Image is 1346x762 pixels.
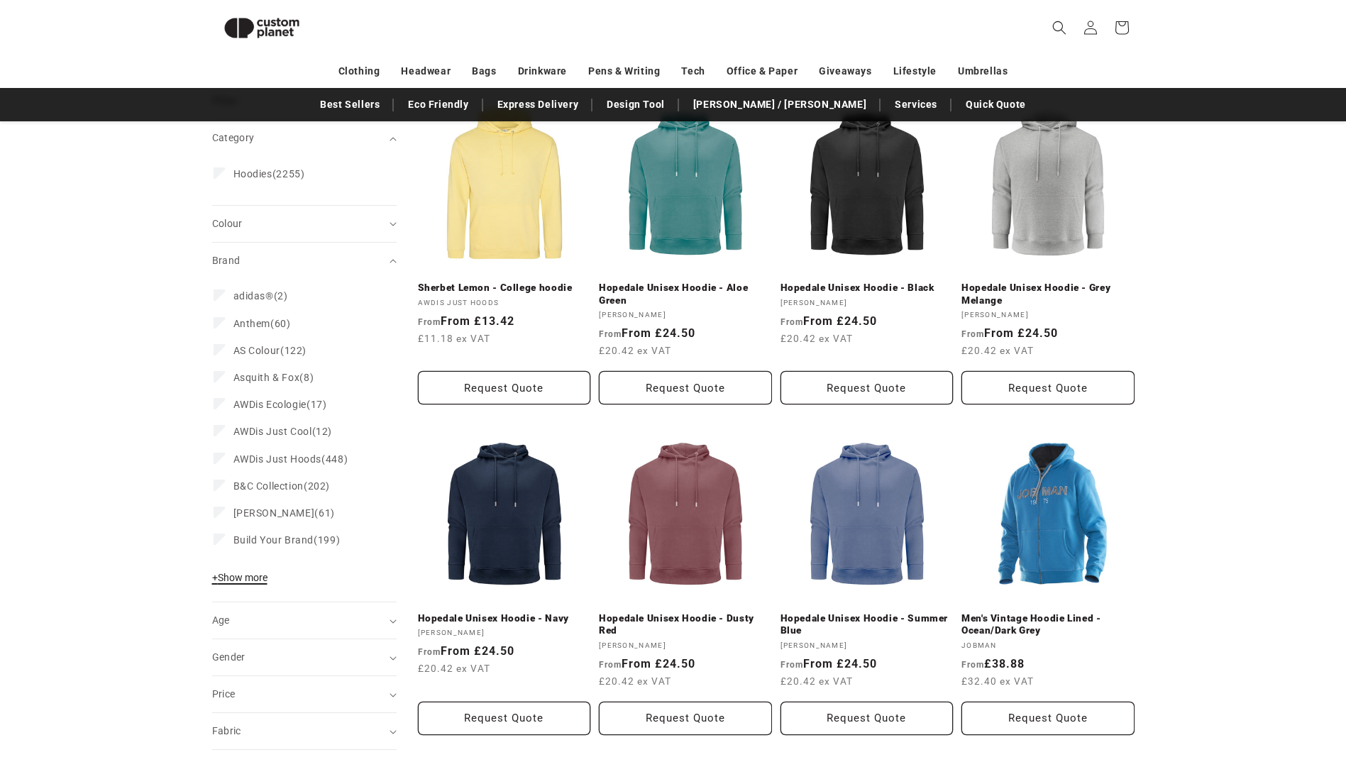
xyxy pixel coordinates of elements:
button: Request Quote [418,371,591,404]
summary: Fabric (0 selected) [212,713,397,749]
img: Custom Planet [212,6,311,50]
span: (60) [233,317,291,330]
span: Brand [212,255,241,266]
button: Request Quote [418,702,591,735]
a: Hopedale Unisex Hoodie - Dusty Red [599,612,772,637]
span: (448) [233,453,348,465]
summary: Search [1044,12,1075,43]
a: Bags [472,59,496,84]
a: Giveaways [819,59,871,84]
a: Pens & Writing [588,59,660,84]
a: Hopedale Unisex Hoodie - Navy [418,612,591,625]
span: AS Colour [233,345,280,356]
button: Request Quote [780,702,954,735]
button: Request Quote [599,702,772,735]
a: Hopedale Unisex Hoodie - Aloe Green [599,282,772,307]
a: Design Tool [600,92,672,117]
a: Hopedale Unisex Hoodie - Grey Melange [961,282,1135,307]
span: Asquith & Fox [233,372,300,383]
span: Build Your Brand [233,534,314,546]
span: [PERSON_NAME] [233,507,315,519]
button: Request Quote [961,702,1135,735]
span: (2255) [233,167,305,180]
span: (17) [233,398,327,411]
a: Hopedale Unisex Hoodie - Black [780,282,954,294]
a: Eco Friendly [401,92,475,117]
a: Men's Vintage Hoodie Lined - Ocean/Dark Grey [961,612,1135,637]
button: Show more [212,571,272,591]
span: adidas® [233,290,274,302]
a: Lifestyle [893,59,937,84]
a: Tech [681,59,705,84]
a: Headwear [401,59,451,84]
span: Price [212,688,236,700]
a: Express Delivery [490,92,586,117]
a: Office & Paper [727,59,798,84]
a: Quick Quote [959,92,1033,117]
a: [PERSON_NAME] / [PERSON_NAME] [686,92,873,117]
span: (2) [233,289,288,302]
span: + [212,572,218,583]
span: (202) [233,480,330,492]
span: (199) [233,534,341,546]
a: Sherbet Lemon - College hoodie [418,282,591,294]
span: (61) [233,507,335,519]
span: AWDis Ecologie [233,399,307,410]
summary: Price [212,676,397,712]
summary: Colour (0 selected) [212,206,397,242]
a: Clothing [338,59,380,84]
summary: Category (0 selected) [212,120,397,156]
span: Anthem [233,318,271,329]
a: Drinkware [518,59,567,84]
span: AWDis Just Cool [233,426,312,437]
span: (12) [233,425,332,438]
summary: Brand (0 selected) [212,243,397,279]
button: Request Quote [780,371,954,404]
span: (122) [233,344,307,357]
button: Request Quote [961,371,1135,404]
span: Age [212,614,230,626]
iframe: Chat Widget [1109,609,1346,762]
span: AWDis Just Hoods [233,453,322,465]
span: Colour [212,218,243,229]
summary: Gender (0 selected) [212,639,397,675]
span: Fabric [212,725,241,736]
a: Best Sellers [313,92,387,117]
a: Umbrellas [958,59,1008,84]
summary: Age (0 selected) [212,602,397,639]
a: Services [888,92,944,117]
span: B&C Collection [233,480,304,492]
span: Hoodies [233,168,272,180]
button: Request Quote [599,371,772,404]
span: Show more [212,572,267,583]
a: Hopedale Unisex Hoodie - Summer Blue [780,612,954,637]
span: (8) [233,371,314,384]
span: Gender [212,651,246,663]
span: Category [212,132,255,143]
